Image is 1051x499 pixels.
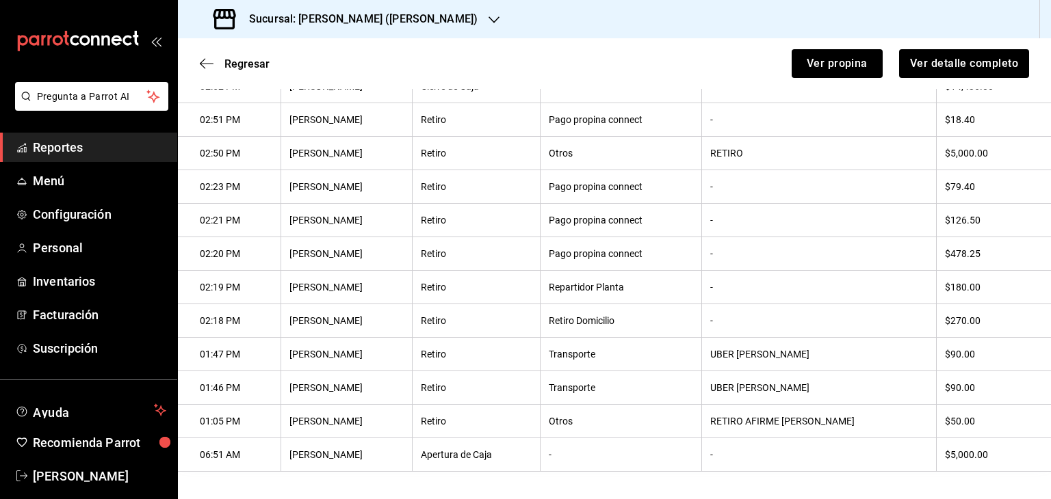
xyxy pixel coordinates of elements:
[701,237,936,271] th: -
[281,137,412,170] th: [PERSON_NAME]
[281,170,412,204] th: [PERSON_NAME]
[178,204,281,237] th: 02:21 PM
[541,405,701,438] th: Otros
[151,36,161,46] button: open_drawer_menu
[701,271,936,304] th: -
[541,438,701,472] th: -
[281,304,412,338] th: [PERSON_NAME]
[281,338,412,371] th: [PERSON_NAME]
[936,405,1051,438] th: $50.00
[412,438,540,472] th: Apertura de Caja
[541,137,701,170] th: Otros
[281,405,412,438] th: [PERSON_NAME]
[412,103,540,137] th: Retiro
[178,304,281,338] th: 02:18 PM
[541,371,701,405] th: Transporte
[33,467,166,485] span: [PERSON_NAME]
[936,237,1051,271] th: $478.25
[178,137,281,170] th: 02:50 PM
[701,103,936,137] th: -
[701,338,936,371] th: UBER [PERSON_NAME]
[899,49,1029,78] button: Ver detalle completo
[178,103,281,137] th: 02:51 PM
[178,405,281,438] th: 01:05 PM
[936,137,1051,170] th: $5,000.00
[281,271,412,304] th: [PERSON_NAME]
[701,170,936,204] th: -
[541,170,701,204] th: Pago propina connect
[33,239,166,257] span: Personal
[412,271,540,304] th: Retiro
[936,271,1051,304] th: $180.00
[178,170,281,204] th: 02:23 PM
[936,170,1051,204] th: $79.40
[33,272,166,291] span: Inventarios
[412,338,540,371] th: Retiro
[33,433,166,452] span: Recomienda Parrot
[541,271,701,304] th: Repartidor Planta
[33,402,148,418] span: Ayuda
[33,339,166,358] span: Suscripción
[412,204,540,237] th: Retiro
[412,170,540,204] th: Retiro
[701,204,936,237] th: -
[412,405,540,438] th: Retiro
[281,204,412,237] th: [PERSON_NAME]
[178,237,281,271] th: 02:20 PM
[936,304,1051,338] th: $270.00
[33,306,166,324] span: Facturación
[10,99,168,113] a: Pregunta a Parrot AI
[541,103,701,137] th: Pago propina connect
[936,438,1051,472] th: $5,000.00
[701,304,936,338] th: -
[541,204,701,237] th: Pago propina connect
[701,438,936,472] th: -
[33,205,166,224] span: Configuración
[792,49,883,78] button: Ver propina
[412,304,540,338] th: Retiro
[701,405,936,438] th: RETIRO AFIRME [PERSON_NAME]
[224,57,270,70] span: Regresar
[178,271,281,304] th: 02:19 PM
[701,137,936,170] th: RETIRO
[33,138,166,157] span: Reportes
[15,82,168,111] button: Pregunta a Parrot AI
[541,237,701,271] th: Pago propina connect
[238,11,478,27] h3: Sucursal: [PERSON_NAME] ([PERSON_NAME])
[541,338,701,371] th: Transporte
[281,237,412,271] th: [PERSON_NAME]
[178,338,281,371] th: 01:47 PM
[37,90,147,104] span: Pregunta a Parrot AI
[541,304,701,338] th: Retiro Domicilio
[412,137,540,170] th: Retiro
[281,371,412,405] th: [PERSON_NAME]
[33,172,166,190] span: Menú
[412,371,540,405] th: Retiro
[701,371,936,405] th: UBER [PERSON_NAME]
[936,371,1051,405] th: $90.00
[936,103,1051,137] th: $18.40
[412,237,540,271] th: Retiro
[178,371,281,405] th: 01:46 PM
[281,438,412,472] th: [PERSON_NAME]
[936,338,1051,371] th: $90.00
[200,57,270,70] button: Regresar
[281,103,412,137] th: [PERSON_NAME]
[936,204,1051,237] th: $126.50
[178,438,281,472] th: 06:51 AM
